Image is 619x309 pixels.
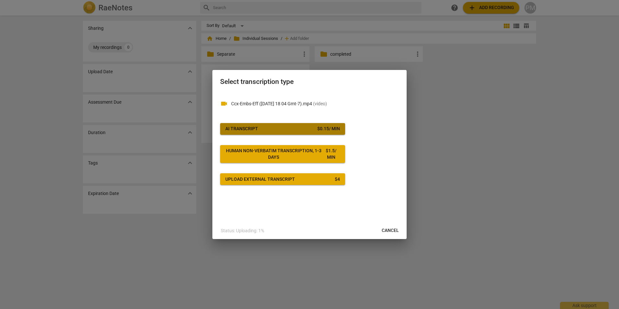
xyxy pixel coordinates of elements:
[317,126,340,132] div: $ 0.15 / min
[335,176,340,183] div: $ 4
[220,100,228,108] span: videocam
[225,148,322,160] div: Human non-verbatim transcription, 1-3 days
[221,227,264,234] p: Status: Uploading: 1%
[220,173,345,185] button: Upload external transcript$4
[220,123,345,135] button: AI Transcript$0.15/ min
[220,78,399,86] h2: Select transcription type
[382,227,399,234] span: Cancel
[231,100,399,107] p: Ccx-Embs-Eff (2025-10-05 18 04 Gmt-7).mp4(video)
[225,176,295,183] div: Upload external transcript
[377,225,404,236] button: Cancel
[225,126,258,132] div: AI Transcript
[313,101,327,106] span: ( video )
[220,145,345,163] button: Human non-verbatim transcription, 1-3 days$1.5/ min
[322,148,340,160] div: $ 1.5 / min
